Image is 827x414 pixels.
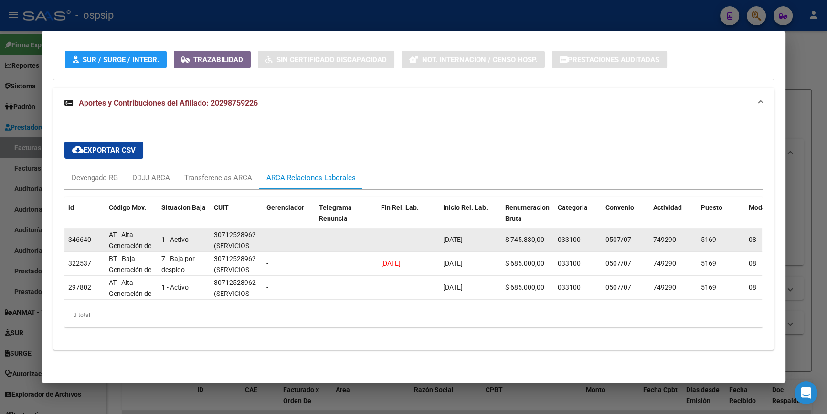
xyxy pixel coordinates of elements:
[653,260,676,267] span: 749290
[109,255,151,284] span: BT - Baja - Generación de Clave
[64,142,143,159] button: Exportar CSV
[443,283,463,291] span: [DATE]
[72,173,118,183] div: Devengado RG
[68,236,91,243] span: 346640
[184,173,252,183] div: Transferencias ARCA
[158,197,210,240] datatable-header-cell: Situacion Baja
[749,204,781,211] span: Modalidad
[315,197,377,240] datatable-header-cell: Telegrama Renuncia
[443,260,463,267] span: [DATE]
[605,283,631,291] span: 0507/07
[193,55,243,64] span: Trazabilidad
[266,236,268,243] span: -
[64,197,105,240] datatable-header-cell: id
[649,197,697,240] datatable-header-cell: Actividad
[72,144,84,155] mat-icon: cloud_download
[605,236,631,243] span: 0507/07
[701,260,716,267] span: 5169
[53,88,774,119] mat-expansion-panel-header: Aportes y Contribuciones del Afiliado: 20298759226
[68,204,74,211] span: id
[749,283,756,291] span: 08
[109,204,146,211] span: Código Mov.
[214,277,256,288] div: 30712528962
[214,242,257,304] span: (SERVICIOS MENDOCINOS DE SEGURIDAD INTEGRAL S.A.)
[319,204,352,222] span: Telegrama Renuncia
[605,204,634,211] span: Convenio
[653,204,682,211] span: Actividad
[443,204,488,211] span: Inicio Rel. Lab.
[505,236,544,243] span: $ 745.830,00
[558,260,581,267] span: 033100
[79,98,258,108] span: Aportes y Contribuciones del Afiliado: 20298759226
[701,236,716,243] span: 5169
[505,283,544,291] span: $ 685.000,00
[132,173,170,183] div: DDJJ ARCA
[83,55,159,64] span: SUR / SURGE / INTEGR.
[443,236,463,243] span: [DATE]
[214,253,256,264] div: 30712528962
[64,303,763,327] div: 3 total
[795,381,817,404] div: Open Intercom Messenger
[174,51,251,68] button: Trazabilidad
[501,197,554,240] datatable-header-cell: Renumeracion Bruta
[697,197,745,240] datatable-header-cell: Puesto
[505,204,550,222] span: Renumeracion Bruta
[72,146,136,154] span: Exportar CSV
[258,51,394,68] button: Sin Certificado Discapacidad
[161,255,195,273] span: 7 - Baja por despido
[161,204,206,211] span: Situacion Baja
[749,236,756,243] span: 08
[276,55,387,64] span: Sin Certificado Discapacidad
[214,266,257,328] span: (SERVICIOS MENDOCINOS DE SEGURIDAD INTEGRAL S.A.)
[568,55,659,64] span: Prestaciones Auditadas
[552,51,667,68] button: Prestaciones Auditadas
[745,197,793,240] datatable-header-cell: Modalidad
[210,197,263,240] datatable-header-cell: CUIT
[109,231,151,261] span: AT - Alta - Generación de clave
[105,197,158,240] datatable-header-cell: Código Mov.
[68,260,91,267] span: 322537
[653,236,676,243] span: 749290
[266,283,268,291] span: -
[381,204,419,211] span: Fin Rel. Lab.
[605,260,631,267] span: 0507/07
[554,197,602,240] datatable-header-cell: Categoria
[558,236,581,243] span: 033100
[558,283,581,291] span: 033100
[214,229,256,240] div: 30712528962
[653,283,676,291] span: 749290
[109,279,151,308] span: AT - Alta - Generación de clave
[68,283,91,291] span: 297802
[505,260,544,267] span: $ 685.000,00
[53,119,774,350] div: Aportes y Contribuciones del Afiliado: 20298759226
[558,204,588,211] span: Categoria
[266,173,356,183] div: ARCA Relaciones Laborales
[65,51,167,68] button: SUR / SURGE / INTEGR.
[701,204,722,211] span: Puesto
[266,260,268,267] span: -
[161,236,189,243] span: 1 - Activo
[602,197,649,240] datatable-header-cell: Convenio
[749,260,756,267] span: 08
[422,55,537,64] span: Not. Internacion / Censo Hosp.
[701,283,716,291] span: 5169
[402,51,545,68] button: Not. Internacion / Censo Hosp.
[439,197,501,240] datatable-header-cell: Inicio Rel. Lab.
[214,204,229,211] span: CUIT
[263,197,315,240] datatable-header-cell: Gerenciador
[381,260,401,267] span: [DATE]
[161,283,189,291] span: 1 - Activo
[214,290,257,352] span: (SERVICIOS MENDOCINOS DE SEGURIDAD INTEGRAL S.A.)
[266,204,304,211] span: Gerenciador
[377,197,439,240] datatable-header-cell: Fin Rel. Lab.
